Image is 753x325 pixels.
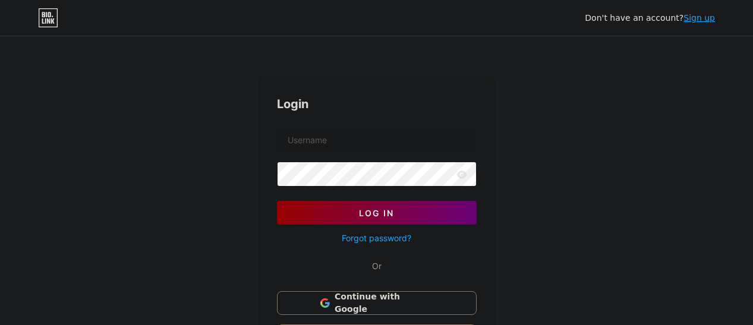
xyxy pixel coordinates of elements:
input: Username [278,128,476,152]
div: Login [277,95,477,113]
a: Sign up [683,13,715,23]
div: Don't have an account? [585,12,715,24]
div: Or [372,260,382,272]
a: Forgot password? [342,232,411,244]
span: Log In [359,208,394,218]
span: Continue with Google [335,291,433,315]
button: Continue with Google [277,291,477,315]
button: Log In [277,201,477,225]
